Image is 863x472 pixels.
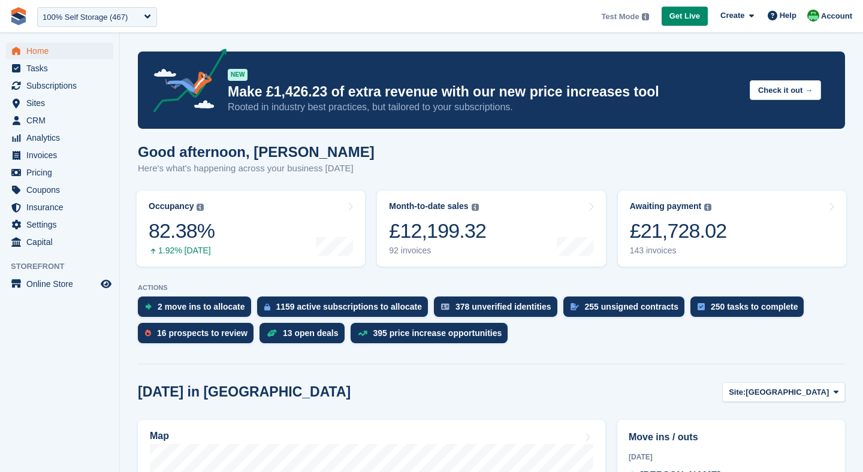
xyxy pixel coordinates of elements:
[149,246,215,256] div: 1.92% [DATE]
[158,302,245,311] div: 2 move ins to allocate
[6,216,113,233] a: menu
[563,296,690,323] a: 255 unsigned contracts
[228,83,740,101] p: Make £1,426.23 of extra revenue with our new price increases tool
[99,277,113,291] a: Preview store
[669,10,700,22] span: Get Live
[138,144,375,160] h1: Good afternoon, [PERSON_NAME]
[358,331,367,336] img: price_increase_opportunities-93ffe204e8149a01c8c9dc8f82e8f89637d9d84a8eef4429ea346261dce0b2c0.svg
[26,129,98,146] span: Analytics
[26,77,98,94] span: Subscriptions
[259,323,351,349] a: 13 open deals
[373,328,502,338] div: 395 price increase opportunities
[197,204,204,211] img: icon-info-grey-7440780725fd019a000dd9b08b2336e03edf1995a4989e88bcd33f0948082b44.svg
[6,276,113,292] a: menu
[630,246,727,256] div: 143 invoices
[26,234,98,250] span: Capital
[10,7,28,25] img: stora-icon-8386f47178a22dfd0bd8f6a31ec36ba5ce8667c1dd55bd0f319d3a0aa187defe.svg
[11,261,119,273] span: Storefront
[276,302,423,311] div: 1159 active subscriptions to allocate
[441,303,449,310] img: verify_identity-adf6edd0f0f0b5bbfe63781bf79b02c33cf7c696d77639b501bdc392416b5a36.svg
[26,147,98,164] span: Invoices
[26,199,98,216] span: Insurance
[618,190,846,267] a: Awaiting payment £21,728.02 143 invoices
[26,95,98,111] span: Sites
[746,386,829,398] span: [GEOGRAPHIC_DATA]
[711,302,798,311] div: 250 tasks to complete
[455,302,551,311] div: 378 unverified identities
[150,431,169,441] h2: Map
[6,181,113,198] a: menu
[642,13,649,20] img: icon-info-grey-7440780725fd019a000dd9b08b2336e03edf1995a4989e88bcd33f0948082b44.svg
[585,302,678,311] div: 255 unsigned contracts
[389,219,486,243] div: £12,199.32
[26,112,98,129] span: CRM
[704,204,711,211] img: icon-info-grey-7440780725fd019a000dd9b08b2336e03edf1995a4989e88bcd33f0948082b44.svg
[26,181,98,198] span: Coupons
[6,147,113,164] a: menu
[138,384,351,400] h2: [DATE] in [GEOGRAPHIC_DATA]
[138,284,845,292] p: ACTIONS
[228,69,248,81] div: NEW
[6,95,113,111] a: menu
[145,303,152,310] img: move_ins_to_allocate_icon-fdf77a2bb77ea45bf5b3d319d69a93e2d87916cf1d5bf7949dd705db3b84f3ca.svg
[6,43,113,59] a: menu
[629,430,834,444] h2: Move ins / outs
[629,452,834,462] div: [DATE]
[228,101,740,114] p: Rooted in industry best practices, but tailored to your subscriptions.
[662,7,708,26] a: Get Live
[780,10,796,22] span: Help
[26,216,98,233] span: Settings
[145,329,151,337] img: prospect-51fa495bee0391a8d652442698ab0144808aea92771e9ea1ae160a38d050c398.svg
[267,329,277,337] img: deal-1b604bf984904fb50ccaf53a9ad4b4a5d6e5aea283cecdc64d6e3604feb123c2.svg
[26,276,98,292] span: Online Store
[43,11,128,23] div: 100% Self Storage (467)
[149,201,194,211] div: Occupancy
[138,296,257,323] a: 2 move ins to allocate
[377,190,605,267] a: Month-to-date sales £12,199.32 92 invoices
[472,204,479,211] img: icon-info-grey-7440780725fd019a000dd9b08b2336e03edf1995a4989e88bcd33f0948082b44.svg
[698,303,705,310] img: task-75834270c22a3079a89374b754ae025e5fb1db73e45f91037f5363f120a921f8.svg
[630,219,727,243] div: £21,728.02
[389,246,486,256] div: 92 invoices
[722,382,845,402] button: Site: [GEOGRAPHIC_DATA]
[729,386,746,398] span: Site:
[264,303,270,311] img: active_subscription_to_allocate_icon-d502201f5373d7db506a760aba3b589e785aa758c864c3986d89f69b8ff3...
[149,219,215,243] div: 82.38%
[137,190,365,267] a: Occupancy 82.38% 1.92% [DATE]
[630,201,702,211] div: Awaiting payment
[6,77,113,94] a: menu
[26,43,98,59] span: Home
[6,60,113,77] a: menu
[690,296,810,323] a: 250 tasks to complete
[389,201,468,211] div: Month-to-date sales
[434,296,563,323] a: 378 unverified identities
[157,328,248,338] div: 16 prospects to review
[26,60,98,77] span: Tasks
[571,303,579,310] img: contract_signature_icon-13c848040528278c33f63329250d36e43548de30e8caae1d1a13099fd9432cc5.svg
[26,164,98,181] span: Pricing
[807,10,819,22] img: Laura Carlisle
[6,112,113,129] a: menu
[720,10,744,22] span: Create
[601,11,639,23] span: Test Mode
[750,80,821,100] button: Check it out →
[821,10,852,22] span: Account
[138,323,259,349] a: 16 prospects to review
[6,129,113,146] a: menu
[6,234,113,250] a: menu
[138,162,375,176] p: Here's what's happening across your business [DATE]
[257,296,434,323] a: 1159 active subscriptions to allocate
[6,199,113,216] a: menu
[6,164,113,181] a: menu
[143,49,227,117] img: price-adjustments-announcement-icon-8257ccfd72463d97f412b2fc003d46551f7dbcb40ab6d574587a9cd5c0d94...
[351,323,514,349] a: 395 price increase opportunities
[283,328,339,338] div: 13 open deals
